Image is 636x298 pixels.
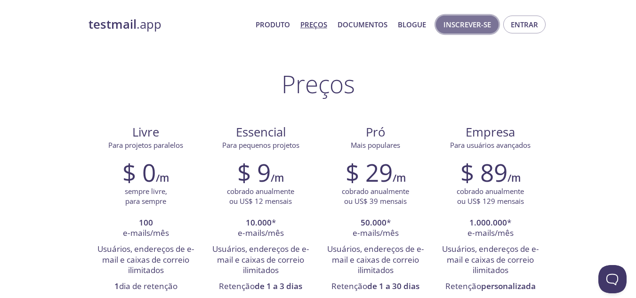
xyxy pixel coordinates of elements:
font: Blogue [398,20,426,29]
font: Entrar [511,20,538,29]
font: cobrado anualmente [342,186,409,196]
font: Preços [282,67,355,100]
font: Produto [256,20,290,29]
font: 1.000.000 [469,217,507,228]
font: personalizada [481,281,536,291]
a: Preços [300,18,327,31]
font: 50.000 [361,217,386,228]
font: $ 0 [122,156,156,189]
font: para sempre [125,196,166,206]
font: Para usuários avançados [450,140,531,150]
font: Retenção [445,281,481,291]
font: cobrado anualmente [227,186,294,196]
font: Retenção [331,281,367,291]
font: /m [393,171,406,185]
font: Para projetos paralelos [108,140,183,150]
font: Inscrever-se [443,20,491,29]
font: ou US$ 12 mensais [229,196,292,206]
font: e-mails/mês [238,227,284,238]
font: ou US$ 39 mensais [344,196,407,206]
font: e-mails/mês [467,227,514,238]
font: e-mails/mês [123,227,169,238]
font: ou US$ 129 mensais [457,196,524,206]
font: /m [156,171,169,185]
font: Essencial [236,124,286,140]
font: Pró [366,124,385,140]
font: Livre [132,124,159,140]
a: testmail.app [89,16,248,32]
font: Usuários, endereços de e-mail e caixas de correio ilimitados [212,243,309,275]
font: de 1 a 30 dias [367,281,419,291]
font: Empresa [466,124,515,140]
a: Blogue [398,18,426,31]
font: Retenção [219,281,255,291]
font: 1 [114,281,119,291]
font: 100 [139,217,153,228]
button: Entrar [503,16,546,33]
font: /m [271,171,284,185]
font: Para pequenos projetos [222,140,299,150]
font: Mais populares [351,140,400,150]
a: Produto [256,18,290,31]
font: de 1 a 3 dias [255,281,302,291]
font: e-mails/mês [353,227,399,238]
iframe: Help Scout Beacon - Aberto [598,265,627,293]
font: sempre livre, [125,186,167,196]
font: $ 9 [237,156,271,189]
font: Usuários, endereços de e-mail e caixas de correio ilimitados [442,243,539,275]
font: 10.000 [246,217,272,228]
font: Usuários, endereços de e-mail e caixas de correio ilimitados [97,243,194,275]
font: testmail [89,16,137,32]
font: dia de retenção [119,281,177,291]
font: Preços [300,20,327,29]
font: $ 89 [460,156,507,189]
button: Inscrever-se [436,16,499,33]
font: Usuários, endereços de e-mail e caixas de correio ilimitados [327,243,424,275]
font: .app [137,16,161,32]
font: Documentos [338,20,387,29]
font: $ 29 [346,156,393,189]
a: Documentos [338,18,387,31]
font: cobrado anualmente [457,186,524,196]
font: /m [507,171,521,185]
